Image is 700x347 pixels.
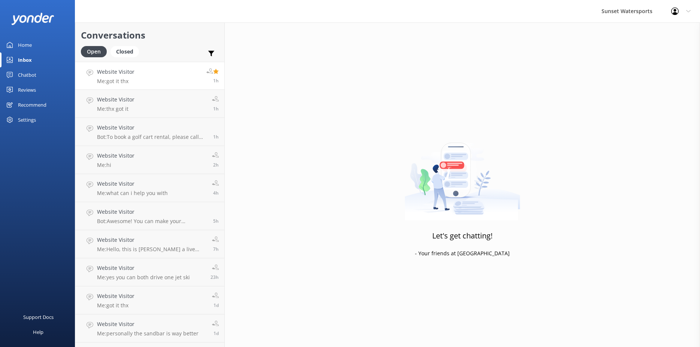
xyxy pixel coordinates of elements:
[213,134,219,140] span: Aug 30 2025 02:42pm (UTC -05:00) America/Cancun
[18,37,32,52] div: Home
[97,78,134,85] p: Me: got it thx
[97,208,207,216] h4: Website Visitor
[75,286,224,314] a: Website VisitorMe:got it thx1d
[75,258,224,286] a: Website VisitorMe:yes you can both drive one jet ski23h
[404,127,520,220] img: artwork of a man stealing a conversation from at giant smartphone
[432,230,493,242] h3: Let's get chatting!
[213,330,219,337] span: Aug 29 2025 10:56am (UTC -05:00) America/Cancun
[75,118,224,146] a: Website VisitorBot:To book a golf cart rental, please call our office at [PHONE_NUMBER]. Reservat...
[213,77,219,84] span: Aug 30 2025 03:21pm (UTC -05:00) America/Cancun
[110,46,139,57] div: Closed
[97,236,206,244] h4: Website Visitor
[18,67,36,82] div: Chatbot
[11,13,54,25] img: yonder-white-logo.png
[97,246,206,253] p: Me: Hello, this is [PERSON_NAME] a live agent with Sunset Watersports the jets skis are in a desi...
[81,46,107,57] div: Open
[213,218,219,224] span: Aug 30 2025 11:02am (UTC -05:00) America/Cancun
[97,162,134,168] p: Me: hi
[97,106,134,112] p: Me: thx got it
[23,310,54,325] div: Support Docs
[97,190,168,197] p: Me: what can i help you with
[97,320,199,328] h4: Website Visitor
[81,28,219,42] h2: Conversations
[18,82,36,97] div: Reviews
[97,264,190,272] h4: Website Visitor
[213,246,219,252] span: Aug 30 2025 08:38am (UTC -05:00) America/Cancun
[81,47,110,55] a: Open
[75,202,224,230] a: Website VisitorBot:Awesome! You can make your reservation online by visiting [URL][DOMAIN_NAME]. ...
[97,152,134,160] h4: Website Visitor
[75,146,224,174] a: Website VisitorMe:hi2h
[18,52,32,67] div: Inbox
[18,112,36,127] div: Settings
[415,249,510,258] p: - Your friends at [GEOGRAPHIC_DATA]
[75,62,224,90] a: Website VisitorMe:got it thx1h
[213,190,219,196] span: Aug 30 2025 11:30am (UTC -05:00) America/Cancun
[75,230,224,258] a: Website VisitorMe:Hello, this is [PERSON_NAME] a live agent with Sunset Watersports the jets skis...
[75,90,224,118] a: Website VisitorMe:thx got it1h
[110,47,143,55] a: Closed
[97,180,168,188] h4: Website Visitor
[213,302,219,308] span: Aug 29 2025 04:16pm (UTC -05:00) America/Cancun
[97,292,134,300] h4: Website Visitor
[97,218,207,225] p: Bot: Awesome! You can make your reservation online by visiting [URL][DOMAIN_NAME]. Just select yo...
[75,314,224,343] a: Website VisitorMe:personally the sandbar is way better1d
[33,325,43,340] div: Help
[18,97,46,112] div: Recommend
[210,274,219,280] span: Aug 29 2025 05:17pm (UTC -05:00) America/Cancun
[97,330,199,337] p: Me: personally the sandbar is way better
[97,302,134,309] p: Me: got it thx
[97,274,190,281] p: Me: yes you can both drive one jet ski
[97,68,134,76] h4: Website Visitor
[97,95,134,104] h4: Website Visitor
[75,174,224,202] a: Website VisitorMe:what can i help you with4h
[213,106,219,112] span: Aug 30 2025 03:02pm (UTC -05:00) America/Cancun
[97,134,207,140] p: Bot: To book a golf cart rental, please call our office at [PHONE_NUMBER]. Reservations are recom...
[213,162,219,168] span: Aug 30 2025 01:29pm (UTC -05:00) America/Cancun
[97,124,207,132] h4: Website Visitor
